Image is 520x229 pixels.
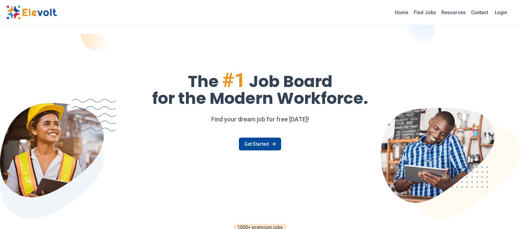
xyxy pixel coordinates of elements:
[392,7,411,18] a: Home
[6,5,57,20] img: Elevolt
[6,70,514,107] h1: The Job Board for the Modern Workforce.
[222,68,246,92] span: #1
[239,138,281,150] a: Get Started
[468,7,491,18] a: Contact
[411,7,439,18] a: Find Jobs
[439,7,468,18] a: Resources
[6,115,514,124] p: Find your dream job for free [DATE]!
[491,6,511,19] a: Login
